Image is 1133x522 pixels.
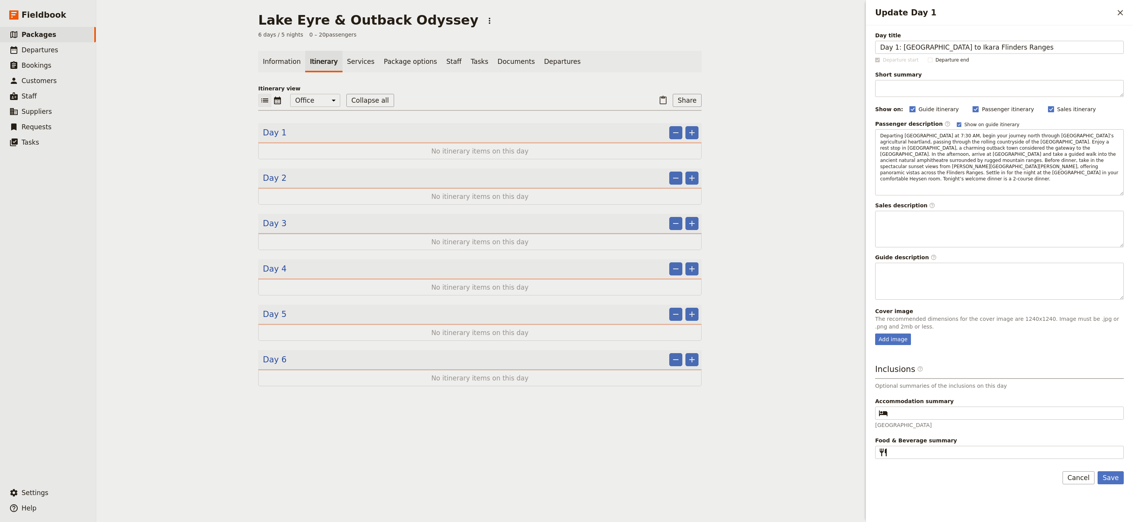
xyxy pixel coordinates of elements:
span: Suppliers [22,108,52,115]
button: Edit day information [263,354,287,365]
input: Day title [875,41,1124,54]
span: ​ [879,448,888,457]
button: Add [685,126,699,139]
span: No itinerary items on this day [283,192,677,201]
button: Cancel [1063,471,1095,484]
span: Sales itinerary [1057,105,1096,113]
span: Passenger itinerary [982,105,1034,113]
button: Paste itinerary item [657,94,670,107]
span: 6 days / 5 nights [258,31,303,38]
span: 0 – 20 passengers [309,31,357,38]
p: Optional summaries of the inclusions on this day [875,382,1124,390]
button: Remove [669,262,682,275]
h1: Lake Eyre & Outback Odyssey [258,12,478,28]
span: Accommodation summary [875,397,1124,405]
button: Calendar view [271,94,284,107]
button: List view [258,94,271,107]
span: Customers [22,77,57,85]
span: ​ [944,121,951,127]
button: Share [673,94,702,107]
button: Collapse all [346,94,394,107]
button: Add [685,353,699,366]
span: Departure end [936,57,969,63]
button: Remove [669,172,682,185]
span: Bookings [22,62,51,69]
span: No itinerary items on this day [283,237,677,247]
span: Packages [22,31,56,38]
span: Food & Beverage summary [875,437,1124,444]
span: Day title [875,32,1124,39]
span: Day 6 [263,354,287,365]
p: [GEOGRAPHIC_DATA] [875,421,1124,429]
input: Accommodation summary​ [891,409,1119,418]
h3: Inclusions [875,364,1124,379]
span: No itinerary items on this day [283,374,677,383]
div: Show on: [875,105,903,113]
button: Add [685,217,699,230]
span: ​ [917,366,923,375]
button: Save [1098,471,1124,484]
a: Package options [379,51,441,72]
textarea: Short summary [875,80,1124,97]
span: Show on guide itinerary [964,122,1019,128]
span: No itinerary items on this day [283,147,677,156]
a: Tasks [466,51,493,72]
span: Departing [GEOGRAPHIC_DATA] at 7:30 AM, begin your journey north through [GEOGRAPHIC_DATA]’s agri... [880,133,1120,182]
button: Remove [669,126,682,139]
button: Add [685,172,699,185]
span: Day 1 [263,127,287,138]
p: Itinerary view [258,85,702,92]
button: Actions [483,14,496,27]
span: Settings [22,489,48,497]
h2: Update Day 1 [875,7,1114,18]
button: Add [685,262,699,275]
span: Guide itinerary [919,105,959,113]
p: The recommended dimensions for the cover image are 1240x1240. Image must be .jpg or .png and 2mb ... [875,315,1124,330]
span: Day 2 [263,172,287,184]
span: Departure start [883,57,919,63]
input: Food & Beverage summary​ [891,448,1119,457]
span: Requests [22,123,52,131]
button: Edit day information [263,127,287,138]
span: ​ [931,254,937,260]
a: Departures [540,51,585,72]
a: Information [258,51,305,72]
span: No itinerary items on this day [283,283,677,292]
button: Remove [669,353,682,366]
span: Help [22,504,37,512]
a: Documents [493,51,540,72]
span: Staff [22,92,37,100]
button: Edit day information [263,309,287,320]
span: Departures [22,46,58,54]
span: Day 5 [263,309,287,320]
span: Tasks [22,138,39,146]
span: ​ [929,202,935,208]
label: Guide description [875,253,937,261]
a: Staff [442,51,466,72]
div: Add image [875,334,911,345]
span: Fieldbook [22,9,66,21]
span: No itinerary items on this day [283,328,677,337]
span: Short summary [875,71,1124,78]
button: Edit day information [263,172,287,184]
div: Cover image [875,307,1124,315]
button: Add [685,308,699,321]
span: Day 3 [263,218,287,229]
a: Services [343,51,379,72]
button: Remove [669,217,682,230]
span: ​ [879,409,888,418]
span: Day 4 [263,263,287,275]
button: Edit day information [263,218,287,229]
label: Sales description [875,202,935,209]
button: Close drawer [1114,6,1127,19]
a: Itinerary [305,51,342,72]
label: Passenger description [875,120,951,128]
button: Edit day information [263,263,287,275]
button: Remove [669,308,682,321]
span: ​ [917,366,923,372]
